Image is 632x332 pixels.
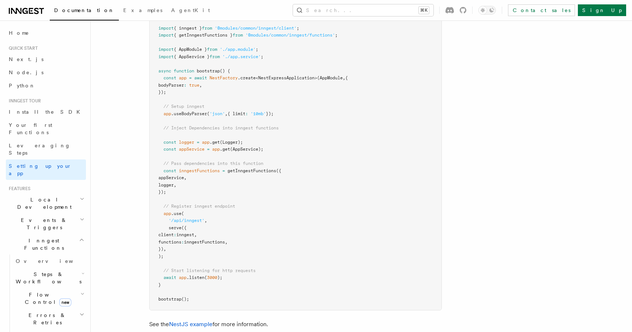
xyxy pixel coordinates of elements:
[158,182,174,188] span: logger
[293,4,433,16] button: Search...⌘K
[158,239,181,245] span: functions
[245,33,335,38] span: '@modules/common/inngest/functions'
[158,47,174,52] span: import
[220,140,243,145] span: (Logger);
[238,75,256,80] span: .create
[59,298,71,306] span: new
[199,83,202,88] span: ,
[207,275,217,280] span: 3000
[179,140,194,145] span: logger
[251,111,266,116] span: '10mb'
[163,104,204,109] span: // Setup inngest
[50,2,119,20] a: Documentation
[6,98,41,104] span: Inngest tour
[207,111,210,116] span: (
[176,232,194,237] span: inngest
[9,83,35,88] span: Python
[163,140,176,145] span: const
[54,7,114,13] span: Documentation
[13,291,80,306] span: Flow Control
[345,75,348,80] span: {
[220,47,256,52] span: './app.module'
[197,140,199,145] span: =
[9,109,84,115] span: Install the SDK
[217,275,222,280] span: );
[181,225,187,230] span: ({
[163,211,171,216] span: app
[419,7,429,14] kbd: ⌘K
[174,232,176,237] span: :
[202,140,210,145] span: app
[220,68,230,73] span: () {
[174,182,176,188] span: ,
[207,147,210,152] span: =
[220,147,230,152] span: .get
[197,68,220,73] span: bootstrap
[158,282,161,287] span: }
[171,111,207,116] span: .useBodyParser
[6,53,86,66] a: Next.js
[179,147,204,152] span: appService
[163,268,256,273] span: // Start listening for http requests
[230,147,263,152] span: (AppService);
[181,297,189,302] span: ();
[222,168,225,173] span: =
[227,168,276,173] span: getInngestFunctions
[163,246,166,252] span: ,
[210,111,225,116] span: 'json'
[169,218,204,223] span: '/api/inngest'
[6,186,30,192] span: Features
[194,232,197,237] span: ,
[9,69,44,75] span: Node.js
[9,56,44,62] span: Next.js
[343,75,345,80] span: ,
[158,246,163,252] span: })
[215,26,297,31] span: '@modules/common/inngest/client'
[204,275,207,280] span: (
[163,204,235,209] span: // Register inngest endpoint
[9,29,29,37] span: Home
[9,122,52,135] span: Your first Functions
[163,161,263,166] span: // Pass dependencies into this function
[187,275,204,280] span: .listen
[212,147,220,152] span: app
[194,75,207,80] span: await
[184,83,187,88] span: :
[233,33,243,38] span: from
[123,7,162,13] span: Examples
[6,216,80,231] span: Events & Triggers
[6,196,80,211] span: Local Development
[163,111,171,116] span: app
[158,68,171,73] span: async
[210,75,238,80] span: NestFactory
[181,239,184,245] span: :
[9,143,71,156] span: Leveraging Steps
[189,83,199,88] span: true
[13,288,86,309] button: Flow Controlnew
[6,26,86,39] a: Home
[158,232,174,237] span: client
[222,54,261,59] span: './app.service'
[16,258,91,264] span: Overview
[179,275,187,280] span: app
[207,47,217,52] span: from
[158,26,174,31] span: import
[119,2,167,20] a: Examples
[258,75,315,80] span: NestExpressApplication
[13,254,86,268] a: Overview
[163,75,176,80] span: const
[174,54,210,59] span: { AppService }
[6,79,86,92] a: Python
[174,33,233,38] span: { getInngestFunctions }
[276,168,281,173] span: ({
[13,309,86,329] button: Errors & Retries
[6,118,86,139] a: Your first Functions
[6,66,86,79] a: Node.js
[6,105,86,118] a: Install the SDK
[158,90,166,95] span: });
[297,26,299,31] span: ;
[158,297,181,302] span: bootstrap
[169,321,212,328] a: NestJS example
[478,6,496,15] button: Toggle dark mode
[6,214,86,234] button: Events & Triggers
